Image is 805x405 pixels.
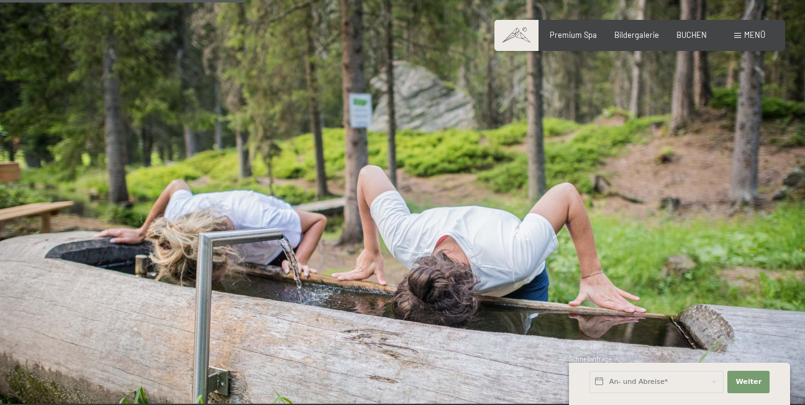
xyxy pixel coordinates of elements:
button: Weiter [727,371,770,393]
a: Bildergalerie [614,30,659,40]
a: BUCHEN [676,30,707,40]
span: Weiter [735,377,762,387]
a: Premium Spa [550,30,597,40]
span: Schnellanfrage [569,355,612,363]
span: Menü [744,30,765,40]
